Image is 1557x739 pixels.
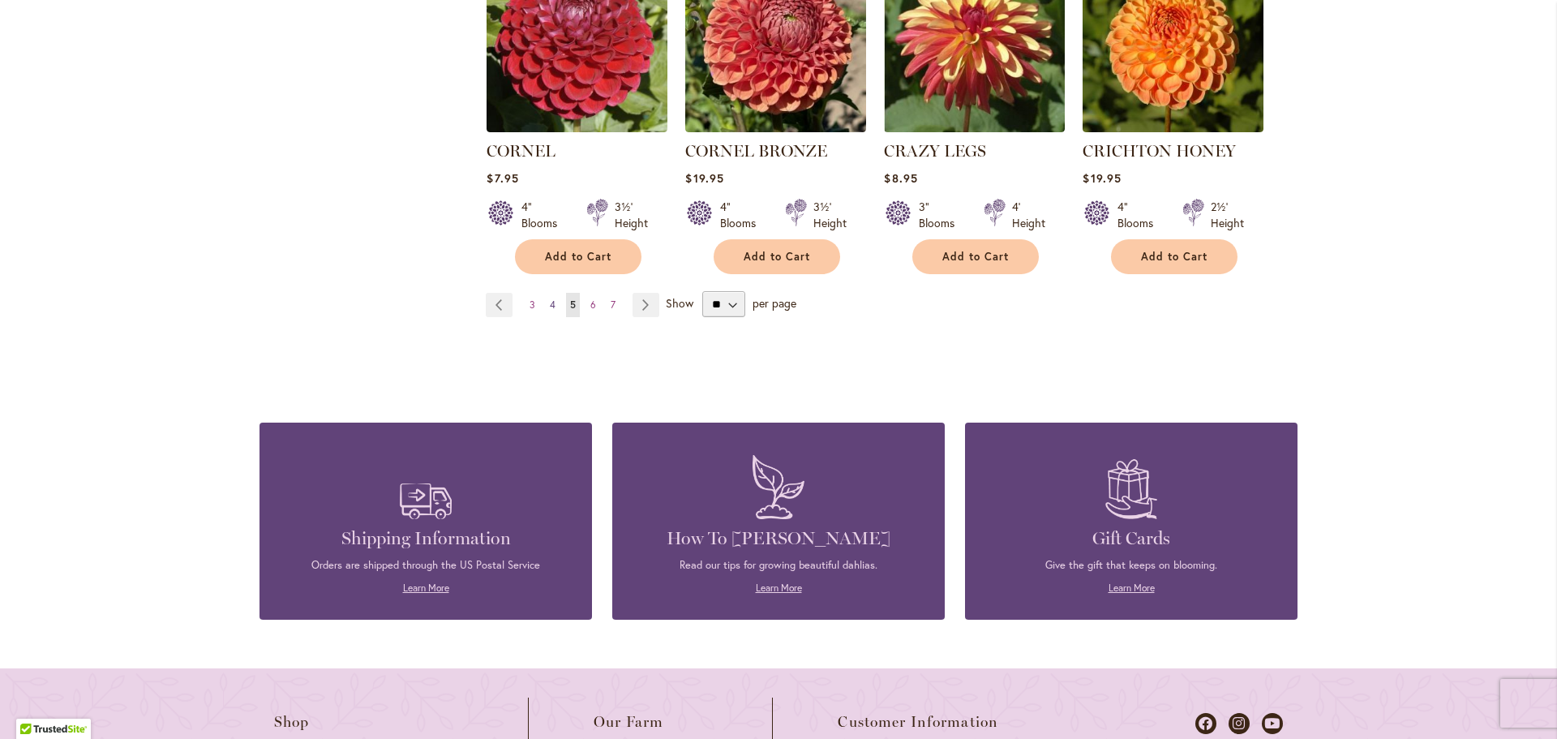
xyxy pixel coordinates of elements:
[838,714,998,730] span: Customer Information
[1211,199,1244,231] div: 2½' Height
[403,582,449,594] a: Learn More
[274,714,310,730] span: Shop
[1195,713,1216,734] a: Dahlias on Facebook
[1262,713,1283,734] a: Dahlias on Youtube
[1083,120,1263,135] a: CRICHTON HONEY
[521,199,567,231] div: 4" Blooms
[1012,199,1045,231] div: 4' Height
[615,199,648,231] div: 3½' Height
[611,299,616,311] span: 7
[590,299,596,311] span: 6
[912,239,1039,274] button: Add to Cart
[685,141,827,161] a: CORNEL BRONZE
[594,714,663,730] span: Our Farm
[942,250,1009,264] span: Add to Cart
[284,558,568,573] p: Orders are shipped through the US Postal Service
[685,170,723,186] span: $19.95
[525,293,539,317] a: 3
[487,141,555,161] a: CORNEL
[570,299,576,311] span: 5
[546,293,560,317] a: 4
[1083,170,1121,186] span: $19.95
[487,170,518,186] span: $7.95
[12,681,58,727] iframe: Launch Accessibility Center
[550,299,555,311] span: 4
[884,120,1065,135] a: CRAZY LEGS
[1109,582,1155,594] a: Learn More
[530,299,535,311] span: 3
[989,527,1273,550] h4: Gift Cards
[1229,713,1250,734] a: Dahlias on Instagram
[1083,141,1236,161] a: CRICHTON HONEY
[545,250,611,264] span: Add to Cart
[756,582,802,594] a: Learn More
[1117,199,1163,231] div: 4" Blooms
[744,250,810,264] span: Add to Cart
[607,293,620,317] a: 7
[637,527,920,550] h4: How To [PERSON_NAME]
[1141,250,1207,264] span: Add to Cart
[637,558,920,573] p: Read our tips for growing beautiful dahlias.
[284,527,568,550] h4: Shipping Information
[919,199,964,231] div: 3" Blooms
[487,120,667,135] a: CORNEL
[720,199,766,231] div: 4" Blooms
[884,170,917,186] span: $8.95
[989,558,1273,573] p: Give the gift that keeps on blooming.
[714,239,840,274] button: Add to Cart
[1111,239,1237,274] button: Add to Cart
[685,120,866,135] a: CORNEL BRONZE
[666,295,693,311] span: Show
[884,141,986,161] a: CRAZY LEGS
[586,293,600,317] a: 6
[515,239,641,274] button: Add to Cart
[753,295,796,311] span: per page
[813,199,847,231] div: 3½' Height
